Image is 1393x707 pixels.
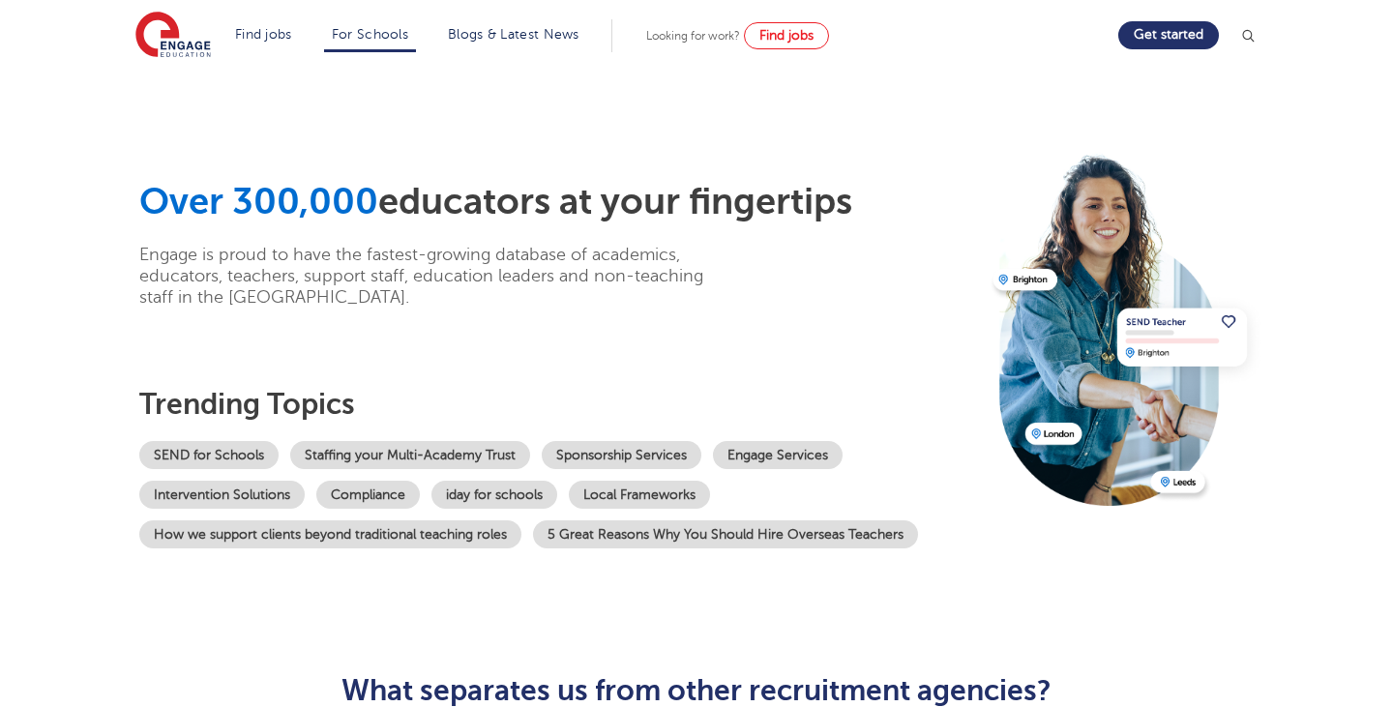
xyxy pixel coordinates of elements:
[139,481,305,509] a: Intervention Solutions
[135,12,211,60] img: Engage Education
[139,181,378,222] span: Over 300,000
[744,22,829,49] a: Find jobs
[542,441,701,469] a: Sponsorship Services
[533,520,918,548] a: 5 Great Reasons Why You Should Hire Overseas Teachers
[139,520,521,548] a: How we support clients beyond traditional teaching roles
[759,28,814,43] span: Find jobs
[569,481,710,509] a: Local Frameworks
[713,441,843,469] a: Engage Services
[448,27,579,42] a: Blogs & Latest News
[139,387,979,422] h3: Trending topics
[222,674,1171,707] h2: What separates us from other recruitment agencies?
[290,441,530,469] a: Staffing your Multi-Academy Trust
[235,27,292,42] a: Find jobs
[646,29,740,43] span: Looking for work?
[139,180,979,224] h1: educators at your fingertips
[139,244,734,308] p: Engage is proud to have the fastest-growing database of academics, educators, teachers, support s...
[316,481,420,509] a: Compliance
[431,481,557,509] a: iday for schools
[1118,21,1219,49] a: Get started
[332,27,408,42] a: For Schools
[139,441,279,469] a: SEND for Schools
